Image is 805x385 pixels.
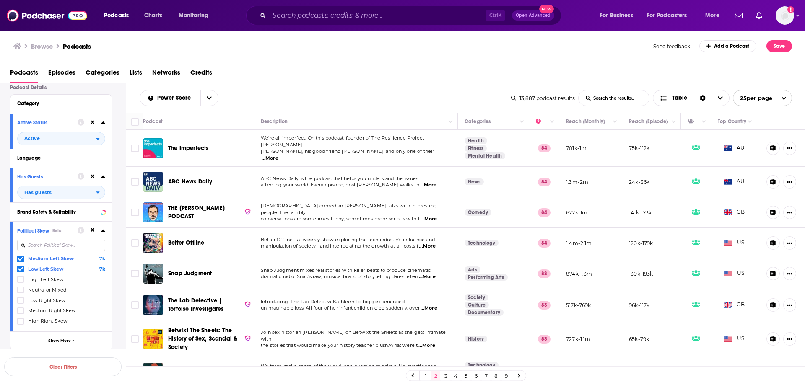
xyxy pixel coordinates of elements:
a: The Imperfects [168,144,208,152]
a: 9 [502,371,510,381]
button: Show More Button [783,175,796,189]
h3: Browse [31,42,53,50]
span: ...More [421,305,437,312]
span: Has guests [24,190,52,195]
a: The Lab Detective | Tortoise Investigates [143,295,163,315]
span: US [724,269,745,278]
a: 8 [492,371,500,381]
span: Power Score [157,95,194,101]
span: Credits [190,66,212,83]
a: Brand Safety & Suitability [17,206,105,217]
div: Categories [465,116,491,127]
span: unimaginable loss. All four of her infant children died suddenly, over [261,305,420,311]
div: Search podcasts, credits, & more... [254,6,569,25]
span: 7k [99,256,105,261]
span: GB [724,301,745,309]
span: ...More [420,216,437,222]
button: Open AdvancedNew [512,10,554,21]
button: Category [17,98,105,109]
span: Join sex historian [PERSON_NAME] on Betwixt the Sheets as she gets intimate with [261,329,446,342]
span: Table [672,95,687,101]
p: 130k-193k [629,270,653,277]
p: 75k-112k [629,145,649,152]
span: More [705,10,719,21]
span: Lists [130,66,142,83]
a: Betwixt The Sheets: The History of Sex, Scandal & Society [143,329,163,349]
button: open menu [699,9,730,22]
p: 96k-117k [629,302,649,309]
button: Show More [10,331,112,350]
span: [PERSON_NAME], his good friend [PERSON_NAME], and only one of their [261,148,434,154]
h2: Choose List sort [140,90,218,106]
a: Show notifications dropdown [732,8,746,23]
button: Show More Button [783,142,796,155]
span: ...More [419,274,436,280]
p: 727k-1.1m [566,336,591,343]
button: open menu [200,90,218,106]
span: Political Skew [17,228,49,234]
input: Search Political Skew... [17,240,105,251]
span: Low Right Skew [28,297,66,303]
span: ...More [420,182,436,189]
a: 5 [462,371,470,381]
a: Technology [465,362,499,369]
span: THE [PERSON_NAME] PODCAST [168,204,225,220]
p: 874k-1.3m [566,270,592,277]
a: Mental Health [465,152,505,159]
span: Monitoring [179,10,208,21]
div: Reach (Episode) [629,116,668,127]
button: Show More Button [783,332,796,346]
img: The Imperfects [143,138,163,158]
a: Podcasts [10,66,38,83]
a: 3 [441,371,450,381]
button: Show More Button [783,236,796,250]
span: ...More [418,342,435,349]
img: Better Offline [143,233,163,253]
span: Better Offline is a weekly show exploring the tech industry’s influence and [261,237,435,243]
span: Charts [144,10,162,21]
a: Better Offline [168,239,204,247]
div: Has Guests [688,116,699,127]
span: High Right Skew [28,318,68,324]
div: Language [17,155,100,161]
a: News [465,178,484,185]
a: ABC News Daily [168,178,212,186]
button: Show profile menu [776,6,794,25]
svg: Add a profile image [787,6,794,13]
span: The Lab Detective | Tortoise Investigates [168,297,224,313]
span: Active [24,136,40,141]
button: open menu [733,90,792,106]
span: [DEMOGRAPHIC_DATA] comedian [PERSON_NAME] talks with interesting people. The rambly [261,203,437,215]
button: open menu [173,9,219,22]
a: 2 [431,371,440,381]
div: Sort Direction [694,90,712,106]
button: Show More Button [783,206,796,219]
a: Performing Arts [465,274,508,281]
span: dramatic radio. Snap’s raw, musical brand of storytelling dares listen [261,274,418,279]
span: ABC News Daily is the podcast that helps you understand the issues [261,176,418,181]
span: ...More [262,155,278,162]
p: 1.3m-2m [566,178,588,186]
div: Category [17,101,100,106]
div: Reach (Monthly) [566,116,605,127]
div: Brand Safety & Suitability [17,209,98,215]
button: Active Status [17,117,78,128]
span: Medium Left Skew [28,256,74,261]
span: Ctrl K [486,10,505,21]
a: Networks [152,66,180,83]
img: ABC News Daily [143,172,163,192]
h1: Podcasts [63,42,91,50]
a: Documentary [465,309,504,316]
div: Has Guests [17,174,72,180]
span: Podcasts [104,10,129,21]
a: Culture [465,302,489,308]
button: Column Actions [745,117,755,127]
button: Show More Button [783,267,796,280]
a: Snap Judgment [143,264,163,284]
span: affecting your world. Every episode, host [PERSON_NAME] walks th [261,182,419,188]
span: Neutral or Mixed [28,287,66,293]
span: Toggle select row [131,301,139,309]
